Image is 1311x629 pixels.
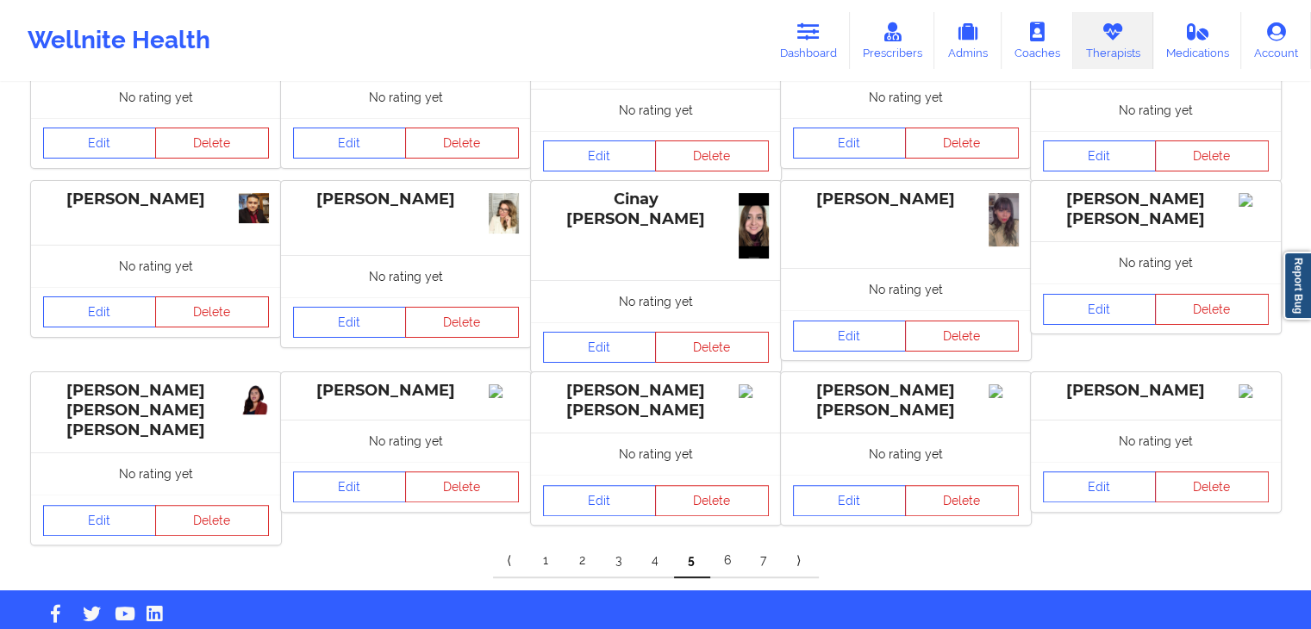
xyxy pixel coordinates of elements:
div: No rating yet [1031,420,1281,462]
a: Prescribers [850,12,935,69]
a: Edit [293,471,407,502]
button: Delete [1155,294,1269,325]
a: Edit [793,321,907,352]
div: No rating yet [1031,89,1281,131]
button: Delete [155,505,269,536]
a: 4 [638,544,674,578]
button: Delete [655,485,769,516]
button: Delete [405,307,519,338]
a: 7 [746,544,783,578]
a: Next item [783,544,819,578]
button: Delete [905,128,1019,159]
a: Edit [1043,140,1157,171]
div: Cinay [PERSON_NAME] [543,190,769,229]
a: Edit [793,128,907,159]
button: Delete [1155,140,1269,171]
div: No rating yet [281,76,531,118]
div: No rating yet [31,76,281,118]
button: Delete [905,485,1019,516]
button: Delete [155,128,269,159]
button: Delete [155,296,269,327]
div: [PERSON_NAME] [PERSON_NAME] [1043,190,1269,229]
img: 331d2ab8-8e15-442d-bdb4-860276af0e95_6407e2aa-72a4-4b0a-bc2a-129003e2dda9Captura_de_pantalla_2021... [239,384,269,414]
a: Edit [543,485,657,516]
div: [PERSON_NAME] [293,381,519,401]
div: [PERSON_NAME] [PERSON_NAME] [543,381,769,420]
button: Delete [655,140,769,171]
div: [PERSON_NAME] [PERSON_NAME] [793,381,1019,420]
img: Image%2Fplaceholer-image.png [1239,384,1269,398]
div: No rating yet [31,245,281,287]
a: 2 [565,544,602,578]
div: [PERSON_NAME] [1043,381,1269,401]
a: Edit [1043,471,1157,502]
div: No rating yet [531,280,781,322]
a: Coaches [1002,12,1073,69]
div: [PERSON_NAME] [PERSON_NAME] [PERSON_NAME] [43,381,269,440]
div: No rating yet [281,255,531,297]
div: No rating yet [781,433,1031,475]
a: 3 [602,544,638,578]
img: Image%2Fplaceholer-image.png [1239,193,1269,207]
img: 36ad27ef-9bc6-4742-b376-94f078daa06dIMG_3198_3.JPG [989,193,1019,246]
div: [PERSON_NAME] [293,190,519,209]
a: Edit [293,128,407,159]
img: a15b6c8b-1746-4815-a6b3-8544914a93f4IMG_6299.png [739,193,769,258]
a: Previous item [493,544,529,578]
a: Dashboard [767,12,850,69]
img: 545.jpg [239,193,269,223]
a: 6 [710,544,746,578]
img: Image%2Fplaceholer-image.png [739,384,769,398]
a: Edit [43,505,157,536]
div: No rating yet [781,268,1031,310]
a: Report Bug [1283,252,1311,320]
a: Edit [43,128,157,159]
img: Image%2Fplaceholer-image.png [989,384,1019,398]
img: profile_pic_psychtoday_1.jpg [489,193,519,234]
a: 1 [529,544,565,578]
a: Edit [293,307,407,338]
button: Delete [905,321,1019,352]
a: Edit [43,296,157,327]
div: Pagination Navigation [493,544,819,578]
div: No rating yet [531,89,781,131]
a: Admins [934,12,1002,69]
a: Medications [1153,12,1242,69]
button: Delete [405,471,519,502]
a: Account [1241,12,1311,69]
div: [PERSON_NAME] [793,190,1019,209]
button: Delete [1155,471,1269,502]
div: No rating yet [531,433,781,475]
img: Image%2Fplaceholer-image.png [489,384,519,398]
a: Therapists [1073,12,1153,69]
div: No rating yet [281,420,531,462]
div: No rating yet [31,452,281,495]
a: Edit [793,485,907,516]
a: Edit [543,332,657,363]
a: Edit [543,140,657,171]
button: Delete [655,332,769,363]
a: 5 [674,544,710,578]
div: No rating yet [781,76,1031,118]
button: Delete [405,128,519,159]
a: Edit [1043,294,1157,325]
div: No rating yet [1031,241,1281,283]
div: [PERSON_NAME] [43,190,269,209]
